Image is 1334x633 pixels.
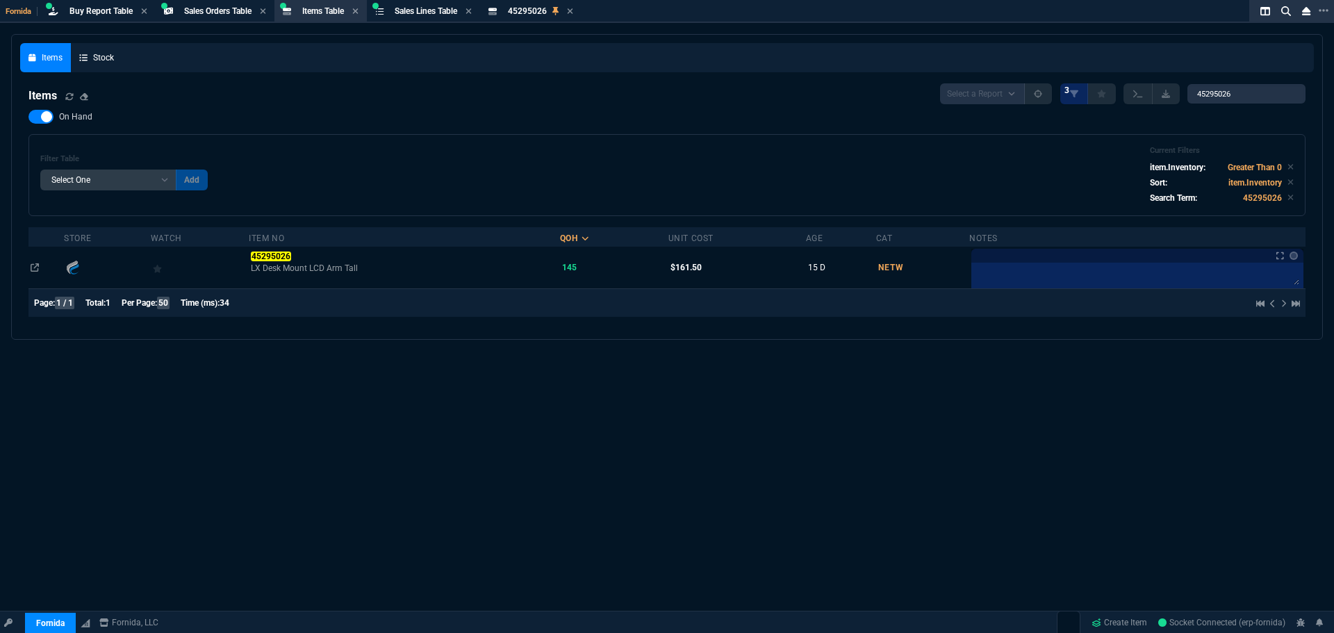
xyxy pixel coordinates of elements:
h6: Current Filters [1150,146,1294,156]
p: Search Term: [1150,192,1197,204]
div: Notes [969,233,998,244]
div: Item No [249,233,284,244]
span: LX Desk Mount LCD Arm Tall [251,263,557,274]
span: Fornida [6,7,38,16]
code: Greater Than 0 [1228,163,1282,172]
span: Sales Orders Table [184,6,252,16]
nx-icon: Split Panels [1255,3,1276,19]
span: NETW [878,263,904,272]
nx-icon: Close Tab [141,6,147,17]
div: Age [806,233,823,244]
div: Add to Watchlist [153,258,247,277]
span: Page: [34,298,55,308]
a: msbcCompanyName [95,616,163,629]
span: 45295026 [508,6,547,16]
a: Create Item [1086,612,1153,633]
a: q7P-6IxC8ozGAeMyAACV [1158,616,1285,629]
td: 15 D [806,247,876,288]
span: Sales Lines Table [395,6,457,16]
p: Sort: [1150,176,1167,189]
span: 34 [220,298,229,308]
nx-icon: Close Tab [466,6,472,17]
h6: Filter Table [40,154,208,164]
nx-icon: Close Workbench [1296,3,1316,19]
span: Socket Connected (erp-fornida) [1158,618,1285,627]
mark: 45295026 [251,252,290,261]
span: Per Page: [122,298,157,308]
div: Unit Cost [668,233,714,244]
span: 145 [562,263,577,272]
nx-icon: Close Tab [567,6,573,17]
nx-icon: Open In Opposite Panel [31,263,39,272]
a: Items [20,43,71,72]
span: On Hand [59,111,92,122]
nx-icon: Close Tab [352,6,359,17]
td: LX Desk Mount LCD Arm Tall [249,247,560,288]
span: 50 [157,297,170,309]
div: Store [64,233,91,244]
div: Watch [151,233,182,244]
span: Buy Report Table [69,6,133,16]
input: Search [1187,84,1306,104]
nx-icon: Close Tab [260,6,266,17]
span: 1 / 1 [55,297,74,309]
div: QOH [560,233,578,244]
span: Total: [85,298,106,308]
span: 3 [1064,85,1069,96]
nx-icon: Search [1276,3,1296,19]
a: Stock [71,43,122,72]
span: $161.50 [670,263,702,272]
span: 1 [106,298,110,308]
code: 45295026 [1243,193,1282,203]
code: item.Inventory [1228,178,1282,188]
nx-icon: Open New Tab [1319,4,1328,17]
span: Items Table [302,6,344,16]
p: item.Inventory: [1150,161,1205,174]
div: Cat [876,233,893,244]
span: Time (ms): [181,298,220,308]
h4: Items [28,88,57,104]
